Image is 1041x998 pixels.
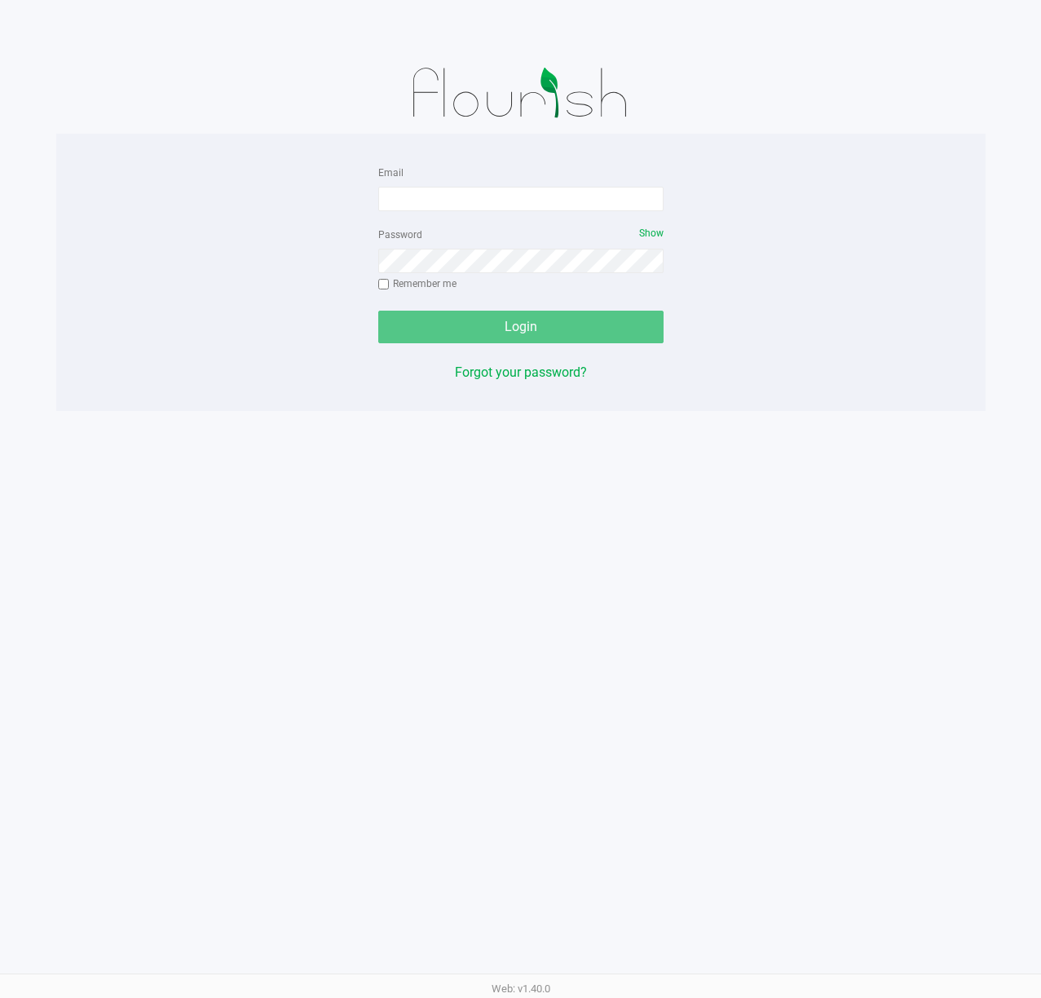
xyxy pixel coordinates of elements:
span: Web: v1.40.0 [492,983,550,995]
button: Forgot your password? [455,363,587,382]
label: Remember me [378,276,457,291]
span: Show [639,227,664,239]
label: Password [378,227,422,242]
input: Remember me [378,279,390,290]
label: Email [378,166,404,180]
